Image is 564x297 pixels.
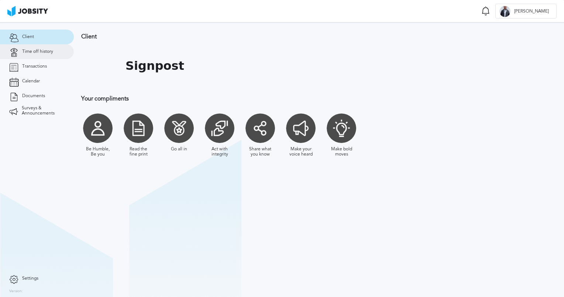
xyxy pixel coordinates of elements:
div: Go all in [171,147,187,152]
span: [PERSON_NAME] [510,9,553,14]
h3: Client [81,33,482,40]
h1: Signpost [125,59,184,73]
span: Time off history [22,49,53,54]
div: A [499,6,510,17]
h3: Your compliments [81,95,482,102]
div: Share what you know [247,147,273,157]
div: Make your voice heard [288,147,314,157]
button: A[PERSON_NAME] [495,4,557,18]
span: Calendar [22,79,40,84]
label: Version: [9,289,23,294]
div: Be Humble, Be you [85,147,111,157]
div: Act with integrity [207,147,233,157]
img: ab4bad089aa723f57921c736e9817d99.png [7,6,48,16]
span: Transactions [22,64,47,69]
div: Read the fine print [125,147,151,157]
span: Settings [22,276,38,281]
span: Documents [22,93,45,99]
div: Make bold moves [329,147,354,157]
span: Client [22,34,34,40]
span: Surveys & Announcements [22,106,65,116]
